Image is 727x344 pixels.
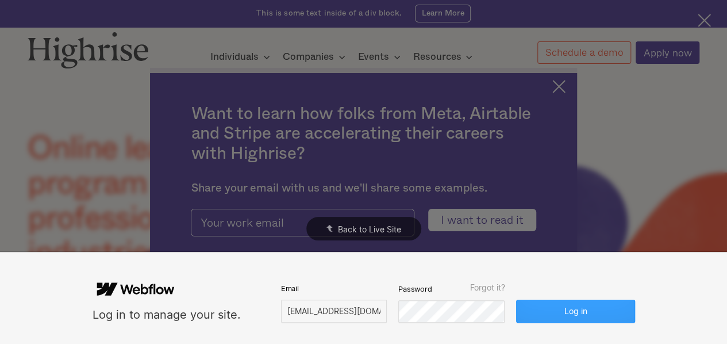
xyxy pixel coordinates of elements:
[398,284,432,295] span: Password
[470,283,505,292] span: Forgot it?
[93,307,241,323] div: Log in to manage your site.
[338,224,401,234] span: Back to Live Site
[281,284,299,294] span: Email
[516,300,634,323] button: Log in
